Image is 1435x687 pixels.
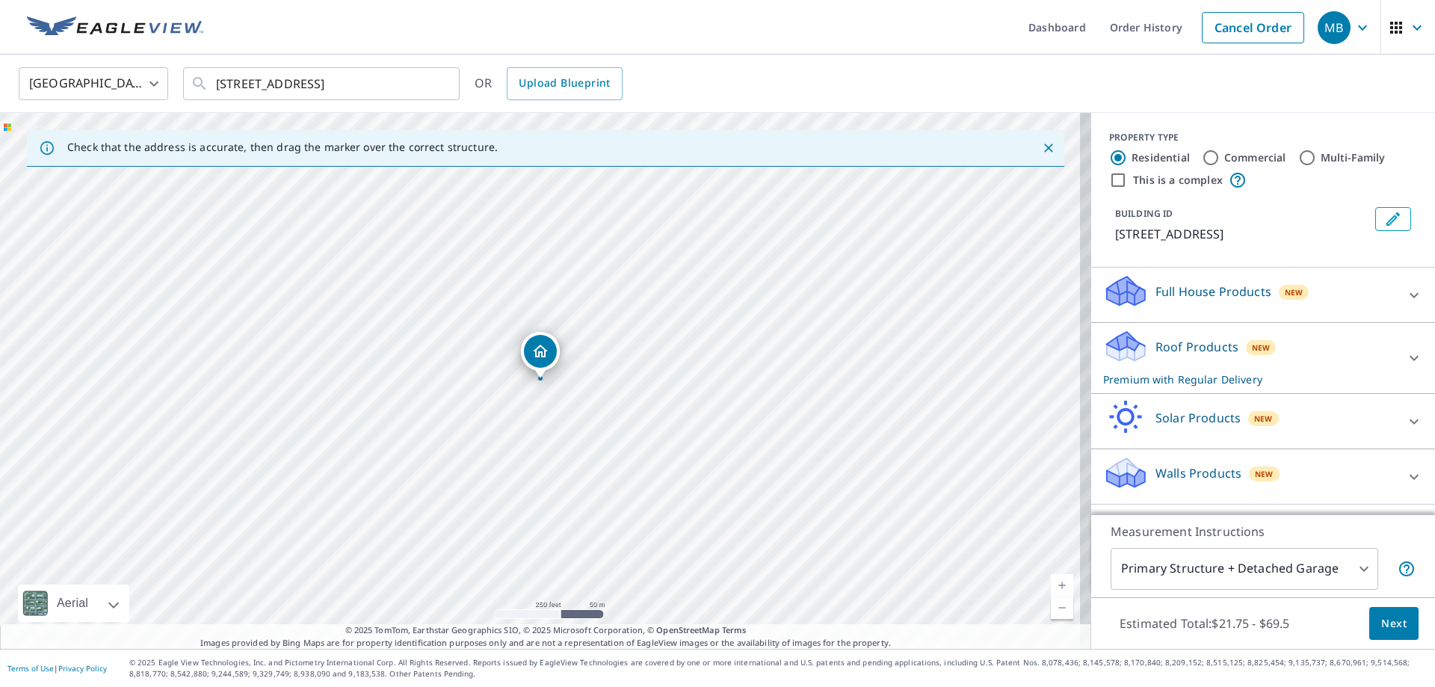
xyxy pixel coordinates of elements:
[1321,150,1386,165] label: Multi-Family
[1111,523,1416,540] p: Measurement Instructions
[1202,12,1304,43] a: Cancel Order
[1375,207,1411,231] button: Edit building 1
[519,74,610,93] span: Upload Blueprint
[1224,150,1286,165] label: Commercial
[1051,574,1073,597] a: Current Level 17, Zoom In
[1103,400,1423,443] div: Solar ProductsNew
[722,624,747,635] a: Terms
[1155,283,1271,301] p: Full House Products
[58,663,107,674] a: Privacy Policy
[1252,342,1271,354] span: New
[1318,11,1351,44] div: MB
[475,67,623,100] div: OR
[1254,413,1273,425] span: New
[1132,150,1190,165] label: Residential
[1103,329,1423,387] div: Roof ProductsNewPremium with Regular Delivery
[129,657,1428,680] p: © 2025 Eagle View Technologies, Inc. and Pictometry International Corp. All Rights Reserved. Repo...
[1039,138,1058,158] button: Close
[1108,607,1302,640] p: Estimated Total: $21.75 - $69.5
[1051,597,1073,619] a: Current Level 17, Zoom Out
[1111,548,1378,590] div: Primary Structure + Detached Garage
[19,63,168,105] div: [GEOGRAPHIC_DATA]
[1155,409,1241,427] p: Solar Products
[216,63,429,105] input: Search by address or latitude-longitude
[1398,560,1416,578] span: Your report will include the primary structure and a detached garage if one exists.
[1369,607,1419,641] button: Next
[18,585,129,622] div: Aerial
[1103,274,1423,316] div: Full House ProductsNew
[52,585,93,622] div: Aerial
[521,332,560,378] div: Dropped pin, building 1, Residential property, 179 Lisbon Ave Buffalo, NY 14214
[1155,338,1238,356] p: Roof Products
[1155,464,1241,482] p: Walls Products
[1115,225,1369,243] p: [STREET_ADDRESS]
[656,624,719,635] a: OpenStreetMap
[507,67,622,100] a: Upload Blueprint
[7,664,107,673] p: |
[345,624,747,637] span: © 2025 TomTom, Earthstar Geographics SIO, © 2025 Microsoft Corporation, ©
[1285,286,1303,298] span: New
[1103,455,1423,498] div: Walls ProductsNew
[1103,372,1396,387] p: Premium with Regular Delivery
[1381,614,1407,633] span: Next
[1115,207,1173,220] p: BUILDING ID
[1109,131,1417,144] div: PROPERTY TYPE
[27,16,203,39] img: EV Logo
[1255,468,1274,480] span: New
[7,663,54,674] a: Terms of Use
[67,141,498,154] p: Check that the address is accurate, then drag the marker over the correct structure.
[1133,173,1223,188] label: This is a complex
